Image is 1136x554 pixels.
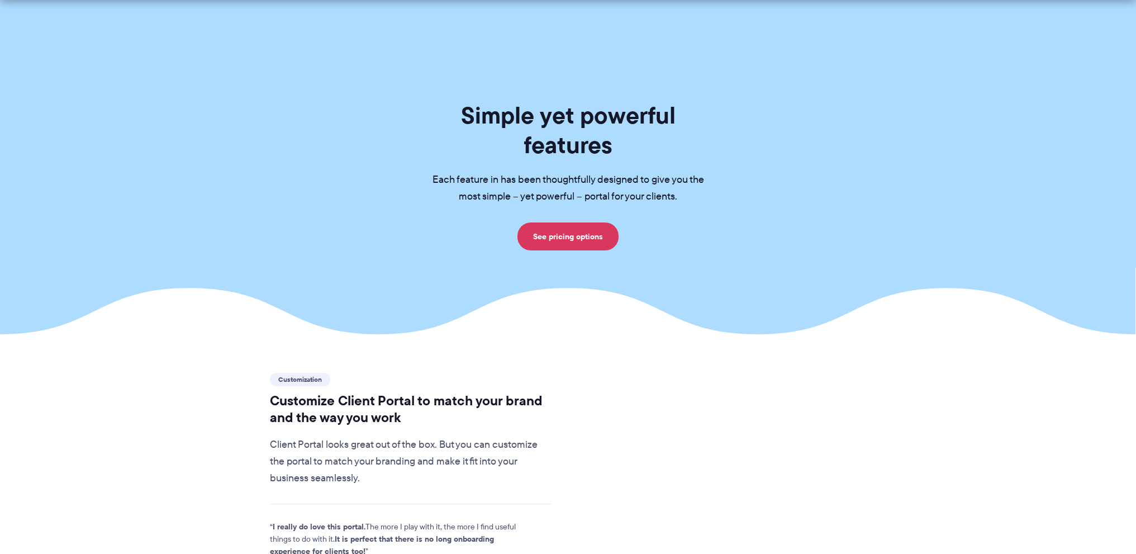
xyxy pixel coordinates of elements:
[273,520,365,533] strong: I really do love this portal.
[517,222,619,250] a: See pricing options
[270,437,552,487] p: Client Portal looks great out of the box. But you can customize the portal to match your branding...
[270,392,552,426] h2: Customize Client Portal to match your brand and the way you work
[270,373,330,386] span: Customization
[415,101,722,160] h1: Simple yet powerful features
[415,172,722,205] p: Each feature in has been thoughtfully designed to give you the most simple – yet powerful – porta...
